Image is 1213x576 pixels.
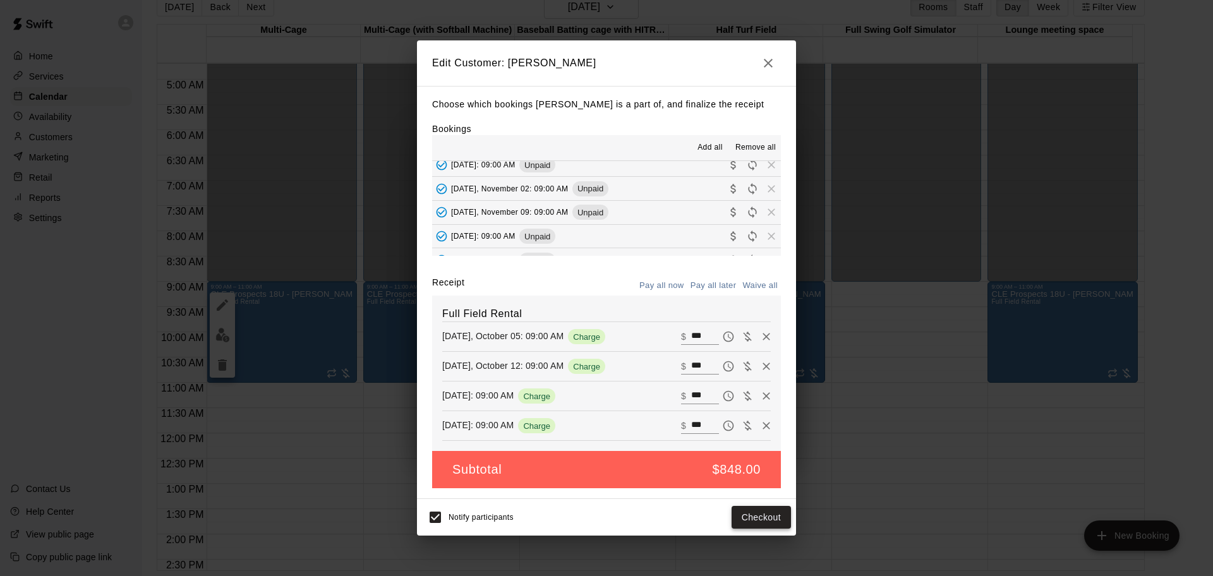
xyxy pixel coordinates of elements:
[757,387,776,405] button: Remove
[432,276,464,296] label: Receipt
[743,183,762,193] span: Reschedule
[724,183,743,193] span: Collect payment
[697,141,723,154] span: Add all
[432,201,781,224] button: Added - Collect Payment[DATE], November 09: 09:00 AMUnpaidCollect paymentRescheduleRemove
[432,97,781,112] p: Choose which bookings [PERSON_NAME] is a part of, and finalize the receipt
[743,255,762,264] span: Reschedule
[518,392,555,401] span: Charge
[743,207,762,217] span: Reschedule
[719,419,738,430] span: Pay later
[757,327,776,346] button: Remove
[690,138,730,158] button: Add all
[713,461,761,478] h5: $848.00
[636,276,687,296] button: Pay all now
[757,357,776,376] button: Remove
[738,390,757,400] span: Waive payment
[757,416,776,435] button: Remove
[724,231,743,241] span: Collect payment
[719,390,738,400] span: Pay later
[681,360,686,373] p: $
[687,276,740,296] button: Pay all later
[724,255,743,264] span: Collect payment
[451,184,568,193] span: [DATE], November 02: 09:00 AM
[432,251,451,270] button: Added - Collect Payment
[738,330,757,341] span: Waive payment
[738,360,757,371] span: Waive payment
[449,513,514,522] span: Notify participants
[724,207,743,217] span: Collect payment
[442,330,564,342] p: [DATE], October 05: 09:00 AM
[432,225,781,248] button: Added - Collect Payment[DATE]: 09:00 AMUnpaidCollect paymentRescheduleRemove
[732,506,791,529] button: Checkout
[681,390,686,402] p: $
[442,359,564,372] p: [DATE], October 12: 09:00 AM
[762,255,781,264] span: Remove
[762,207,781,217] span: Remove
[432,124,471,134] label: Bookings
[442,306,771,322] h6: Full Field Rental
[432,203,451,222] button: Added - Collect Payment
[451,208,568,217] span: [DATE], November 09: 09:00 AM
[519,255,555,265] span: Unpaid
[432,155,451,174] button: Added - Collect Payment
[432,179,451,198] button: Added - Collect Payment
[572,208,608,217] span: Unpaid
[432,227,451,246] button: Added - Collect Payment
[451,232,516,241] span: [DATE]: 09:00 AM
[739,276,781,296] button: Waive all
[442,389,514,402] p: [DATE]: 09:00 AM
[451,255,516,264] span: [DATE]: 09:00 AM
[743,231,762,241] span: Reschedule
[719,330,738,341] span: Pay later
[568,362,605,371] span: Charge
[743,160,762,169] span: Reschedule
[432,153,781,177] button: Added - Collect Payment[DATE]: 09:00 AMUnpaidCollect paymentRescheduleRemove
[681,419,686,432] p: $
[432,177,781,200] button: Added - Collect Payment[DATE], November 02: 09:00 AMUnpaidCollect paymentRescheduleRemove
[762,160,781,169] span: Remove
[519,232,555,241] span: Unpaid
[519,160,555,170] span: Unpaid
[730,138,781,158] button: Remove all
[719,360,738,371] span: Pay later
[738,419,757,430] span: Waive payment
[762,183,781,193] span: Remove
[442,419,514,431] p: [DATE]: 09:00 AM
[518,421,555,431] span: Charge
[735,141,776,154] span: Remove all
[681,330,686,343] p: $
[762,231,781,241] span: Remove
[568,332,605,342] span: Charge
[417,40,796,86] h2: Edit Customer: [PERSON_NAME]
[451,160,516,169] span: [DATE]: 09:00 AM
[432,248,781,272] button: Added - Collect Payment[DATE]: 09:00 AMUnpaidCollect paymentRescheduleRemove
[452,461,502,478] h5: Subtotal
[724,160,743,169] span: Collect payment
[572,184,608,193] span: Unpaid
